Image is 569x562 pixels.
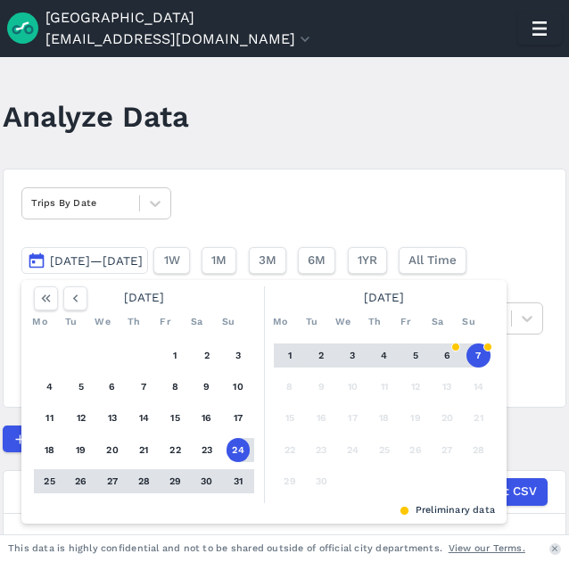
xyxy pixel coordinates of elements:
[69,376,93,400] button: 5
[194,376,219,400] button: 9
[466,438,491,462] button: 28
[331,310,355,335] div: We
[69,407,93,431] button: 12
[404,343,428,368] button: 5
[50,254,143,268] span: [DATE]—[DATE]
[394,310,418,335] div: Fr
[7,12,45,44] img: Ride Report
[153,247,189,274] button: 1W
[101,438,125,462] button: 20
[194,407,219,431] button: 16
[91,310,115,335] div: We
[101,407,125,431] button: 13
[372,343,396,368] button: 4
[278,469,302,493] button: 29
[122,310,146,335] div: Th
[132,407,156,431] button: 14
[28,286,260,310] div: [DATE]
[268,310,293,335] div: Mo
[227,407,251,431] button: 17
[399,247,466,274] button: All Time
[404,438,428,462] button: 26
[341,343,365,368] button: 3
[227,376,251,400] button: 10
[33,503,495,517] div: Preliminary data
[163,469,187,493] button: 29
[69,438,93,462] button: 19
[466,376,491,400] button: 14
[227,469,251,493] button: 31
[21,247,147,274] button: [DATE]—[DATE]
[163,343,187,368] button: 1
[132,469,156,493] button: 28
[298,247,335,274] button: 6M
[466,343,491,368] button: 7
[45,7,194,29] a: [GEOGRAPHIC_DATA]
[164,252,180,269] span: 1W
[408,252,457,269] span: All Time
[59,310,83,335] div: Tu
[217,310,241,335] div: Su
[372,407,396,431] button: 18
[163,438,187,462] button: 22
[69,469,93,493] button: 26
[37,438,62,462] button: 18
[278,343,302,368] button: 1
[278,376,302,400] button: 8
[249,247,286,274] button: 3M
[309,407,334,431] button: 16
[309,343,334,368] button: 2
[308,252,326,269] span: 6M
[268,286,500,310] div: [DATE]
[194,438,219,462] button: 23
[309,438,334,462] button: 23
[341,376,365,400] button: 10
[278,438,302,462] button: 22
[227,343,251,368] button: 3
[278,407,302,431] button: 15
[341,438,365,462] button: 24
[348,247,387,274] button: 1YR
[300,310,324,335] div: Tu
[185,310,209,335] div: Sa
[37,407,62,431] button: 11
[132,438,156,462] button: 21
[101,469,125,493] button: 27
[202,247,236,274] button: 1M
[37,376,62,400] button: 4
[163,376,187,400] button: 8
[358,252,377,269] span: 1YR
[309,376,334,400] button: 9
[466,407,491,431] button: 21
[153,310,177,335] div: Fr
[449,541,525,556] a: View our Terms.
[404,407,428,431] button: 19
[211,252,227,269] span: 1M
[435,343,459,368] button: 6
[3,96,189,137] h1: Analyze Data
[341,407,365,431] button: 17
[259,252,276,269] span: 3M
[309,469,334,493] button: 30
[457,310,481,335] div: Su
[3,426,143,452] button: Compare Metrics
[227,438,251,462] button: 24
[101,376,125,400] button: 6
[372,376,396,400] button: 11
[132,376,156,400] button: 7
[425,310,449,335] div: Sa
[435,407,459,431] button: 20
[194,343,219,368] button: 2
[37,469,62,493] button: 25
[435,438,459,462] button: 27
[45,29,314,50] button: [EMAIL_ADDRESS][DOMAIN_NAME]
[435,376,459,400] button: 13
[372,438,396,462] button: 25
[404,376,428,400] button: 12
[362,310,386,335] div: Th
[194,469,219,493] button: 30
[28,310,52,335] div: Mo
[163,407,187,431] button: 15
